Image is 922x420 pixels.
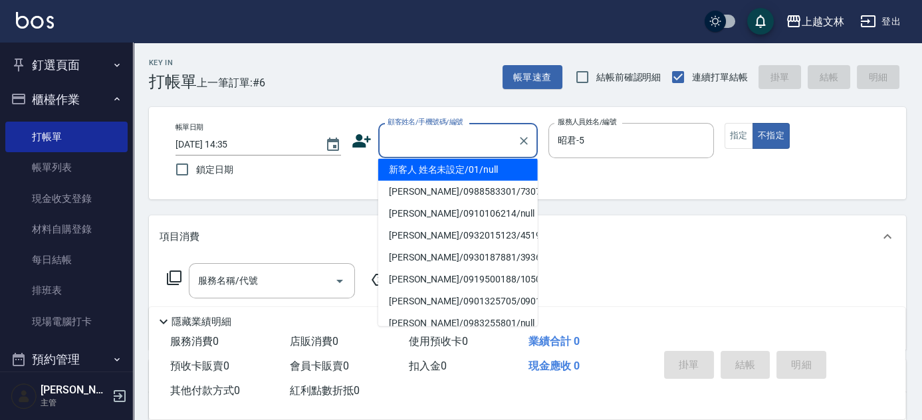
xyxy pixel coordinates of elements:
button: 登出 [855,9,906,34]
button: Clear [515,132,533,150]
span: 紅利點數折抵 0 [290,384,360,397]
li: [PERSON_NAME]/0932015123/4519 [378,225,538,247]
button: 帳單速查 [503,65,562,90]
img: Logo [16,12,54,29]
button: 不指定 [752,123,790,149]
span: 扣入金 0 [409,360,447,372]
h5: [PERSON_NAME] [41,383,108,397]
span: 上一筆訂單:#6 [197,74,265,91]
label: 服務人員姓名/編號 [558,117,616,127]
li: [PERSON_NAME]/0988583301/730726 [378,181,538,203]
button: 指定 [725,123,753,149]
div: 項目消費 [149,215,906,258]
a: 排班表 [5,275,128,306]
span: 使用預收卡 0 [409,335,468,348]
li: [PERSON_NAME]/0910106214/null [378,203,538,225]
a: 現場電腦打卡 [5,306,128,337]
button: save [747,8,774,35]
label: 帳單日期 [175,122,203,132]
a: 現金收支登錄 [5,183,128,214]
li: [PERSON_NAME]/0919500188/1050809 [378,268,538,290]
label: 顧客姓名/手機號碼/編號 [388,117,463,127]
p: 項目消費 [160,230,199,244]
h3: 打帳單 [149,72,197,91]
span: 預收卡販賣 0 [170,360,229,372]
a: 帳單列表 [5,152,128,183]
span: 業績合計 0 [528,335,580,348]
span: 鎖定日期 [196,163,233,177]
span: 店販消費 0 [290,335,338,348]
span: 會員卡販賣 0 [290,360,349,372]
li: [PERSON_NAME]/0901325705/0901325705 [378,290,538,312]
span: 其他付款方式 0 [170,384,240,397]
button: 釘選頁面 [5,48,128,82]
a: 打帳單 [5,122,128,152]
p: 主管 [41,397,108,409]
button: Open [329,270,350,292]
span: 結帳前確認明細 [596,70,661,84]
div: 上越文林 [802,13,844,30]
li: [PERSON_NAME]/0983255801/null [378,312,538,334]
h2: Key In [149,58,197,67]
button: 預約管理 [5,342,128,377]
span: 服務消費 0 [170,335,219,348]
li: [PERSON_NAME]/0930187881/3936 [378,247,538,268]
span: 現金應收 0 [528,360,580,372]
li: 新客人 姓名未設定/01/null [378,159,538,181]
p: 隱藏業績明細 [172,315,231,329]
a: 材料自購登錄 [5,214,128,245]
img: Person [11,383,37,409]
a: 每日結帳 [5,245,128,275]
button: 上越文林 [780,8,850,35]
input: YYYY/MM/DD hh:mm [175,134,312,156]
button: Choose date, selected date is 2025-08-10 [317,129,349,161]
span: 連續打單結帳 [692,70,748,84]
button: 櫃檯作業 [5,82,128,117]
